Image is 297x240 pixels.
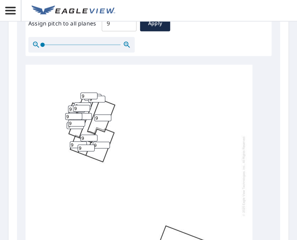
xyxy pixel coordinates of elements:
[28,19,96,28] label: Assign pitch to all planes
[146,19,164,28] span: Apply
[32,5,115,16] img: EV Logo
[102,13,136,33] input: 00.0
[27,1,119,20] a: EV Logo
[140,16,170,31] button: Apply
